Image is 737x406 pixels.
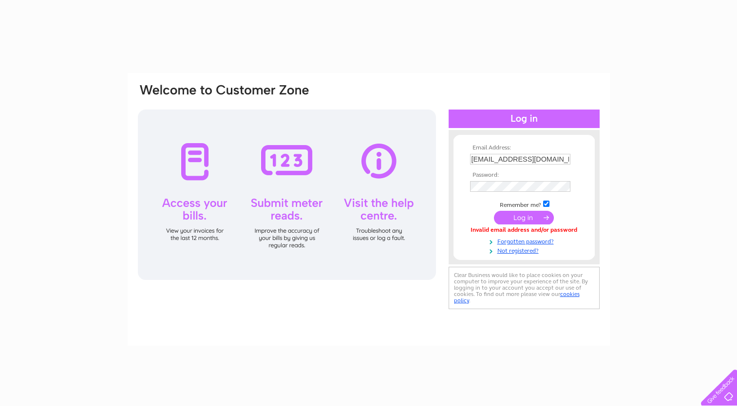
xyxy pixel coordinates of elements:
[494,211,554,224] input: Submit
[468,145,581,151] th: Email Address:
[468,199,581,209] td: Remember me?
[470,245,581,255] a: Not registered?
[449,267,600,309] div: Clear Business would like to place cookies on your computer to improve your experience of the sit...
[454,291,580,304] a: cookies policy
[470,227,578,234] div: Invalid email address and/or password
[468,172,581,179] th: Password:
[470,236,581,245] a: Forgotten password?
